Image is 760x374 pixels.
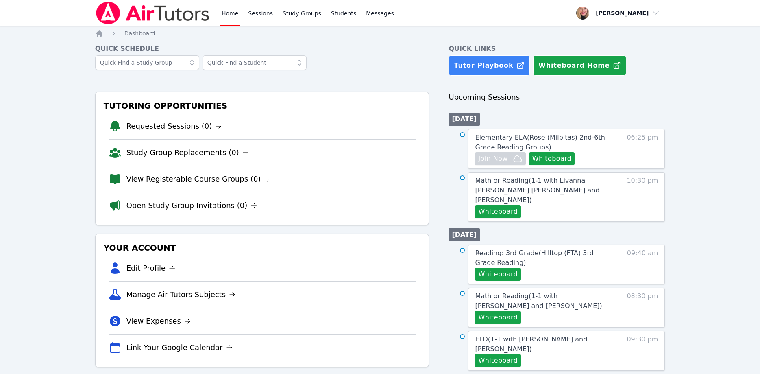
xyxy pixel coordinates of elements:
span: Messages [366,9,394,17]
span: 10:30 pm [627,176,658,218]
input: Quick Find a Study Group [95,55,199,70]
span: Elementary ELA ( Rose (Milpitas) 2nd-6th Grade Reading Groups ) [475,133,605,151]
span: Reading: 3rd Grade ( Hilltop (FTA) 3rd Grade Reading ) [475,249,593,267]
button: Whiteboard [475,268,521,281]
span: ELD ( 1-1 with [PERSON_NAME] and [PERSON_NAME] ) [475,335,587,353]
h3: Your Account [102,241,422,255]
h4: Quick Schedule [95,44,429,54]
button: Whiteboard [529,152,575,165]
a: View Expenses [126,315,191,327]
span: 09:30 pm [627,335,658,367]
span: 09:40 am [627,248,658,281]
a: Requested Sessions (0) [126,120,222,132]
li: [DATE] [449,113,480,126]
button: Whiteboard [475,311,521,324]
button: Whiteboard Home [533,55,626,76]
a: View Registerable Course Groups (0) [126,173,271,185]
span: 06:25 pm [627,133,658,165]
h3: Upcoming Sessions [449,92,665,103]
a: Math or Reading(1-1 with [PERSON_NAME] and [PERSON_NAME]) [475,291,612,311]
a: Study Group Replacements (0) [126,147,249,158]
span: Math or Reading ( 1-1 with Livanna [PERSON_NAME] [PERSON_NAME] and [PERSON_NAME] ) [475,177,599,204]
a: Dashboard [124,29,155,37]
span: Math or Reading ( 1-1 with [PERSON_NAME] and [PERSON_NAME] ) [475,292,602,310]
a: Tutor Playbook [449,55,530,76]
a: Elementary ELA(Rose (Milpitas) 2nd-6th Grade Reading Groups) [475,133,612,152]
h4: Quick Links [449,44,665,54]
button: Whiteboard [475,205,521,218]
a: Manage Air Tutors Subjects [126,289,236,300]
span: Dashboard [124,30,155,37]
nav: Breadcrumb [95,29,665,37]
a: Math or Reading(1-1 with Livanna [PERSON_NAME] [PERSON_NAME] and [PERSON_NAME]) [475,176,612,205]
button: Whiteboard [475,354,521,367]
a: Reading: 3rd Grade(Hilltop (FTA) 3rd Grade Reading) [475,248,612,268]
button: Join Now [475,152,525,165]
img: Air Tutors [95,2,210,24]
input: Quick Find a Student [203,55,307,70]
h3: Tutoring Opportunities [102,98,422,113]
a: Open Study Group Invitations (0) [126,200,257,211]
a: Link Your Google Calendar [126,342,233,353]
span: Join Now [478,154,507,164]
span: 08:30 pm [627,291,658,324]
a: Edit Profile [126,262,176,274]
a: ELD(1-1 with [PERSON_NAME] and [PERSON_NAME]) [475,335,612,354]
li: [DATE] [449,228,480,241]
